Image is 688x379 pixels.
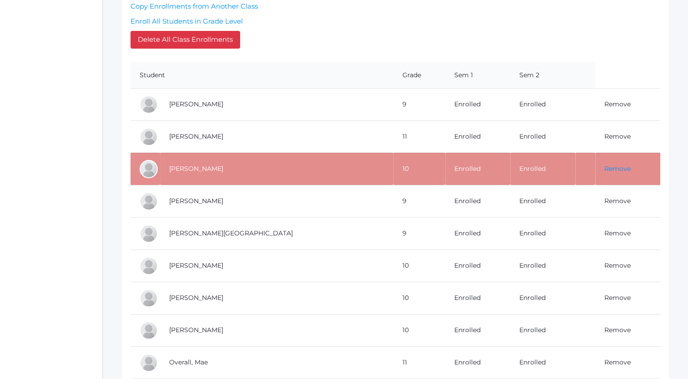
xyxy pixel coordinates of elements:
[169,261,223,269] a: [PERSON_NAME]
[140,128,158,146] div: Reese Carr
[454,229,481,237] a: Enrolled
[169,326,223,334] a: [PERSON_NAME]
[169,132,223,140] a: [PERSON_NAME]
[519,100,546,108] a: Enrolled
[519,132,546,140] a: Enrolled
[454,197,481,205] a: Enrolled
[454,100,481,108] a: Enrolled
[140,257,158,275] div: Wyatt Hill
[140,95,158,114] div: Pierce Brozek
[393,120,445,153] td: 11
[604,165,631,173] a: Remove
[393,62,445,89] th: Grade
[393,185,445,217] td: 9
[140,224,158,243] div: Austin Hill
[604,100,631,108] a: Remove
[131,2,258,10] a: Copy Enrollments from Another Class
[131,31,240,49] a: Delete All Class Enrollments
[454,261,481,269] a: Enrolled
[393,314,445,346] td: 10
[519,358,546,366] a: Enrolled
[140,321,158,339] div: Wylie Myers
[519,229,546,237] a: Enrolled
[519,294,546,302] a: Enrolled
[393,282,445,314] td: 10
[519,197,546,205] a: Enrolled
[454,358,481,366] a: Enrolled
[140,354,158,372] div: Mae Overall
[604,326,631,334] a: Remove
[393,217,445,249] td: 9
[393,249,445,282] td: 10
[169,358,208,366] a: Overall, Mae
[169,294,223,302] a: [PERSON_NAME]
[604,229,631,237] a: Remove
[454,294,481,302] a: Enrolled
[169,165,223,173] a: [PERSON_NAME]
[393,88,445,120] td: 9
[604,132,631,140] a: Remove
[140,289,158,307] div: Ryan Lawler
[454,132,481,140] a: Enrolled
[604,197,631,205] a: Remove
[454,326,481,334] a: Enrolled
[519,326,546,334] a: Enrolled
[519,261,546,269] a: Enrolled
[131,62,393,89] th: Student
[131,17,243,25] a: Enroll All Students in Grade Level
[604,294,631,302] a: Remove
[393,153,445,185] td: 10
[519,165,546,173] a: Enrolled
[140,160,158,178] div: Zoe Carr
[169,197,223,205] a: [PERSON_NAME]
[510,62,575,89] th: Sem 2
[393,346,445,379] td: 11
[140,192,158,210] div: LaRae Erner
[169,100,223,108] a: [PERSON_NAME]
[604,261,631,269] a: Remove
[454,165,481,173] a: Enrolled
[169,229,293,237] a: [PERSON_NAME][GEOGRAPHIC_DATA]
[445,62,510,89] th: Sem 1
[604,358,631,366] a: Remove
